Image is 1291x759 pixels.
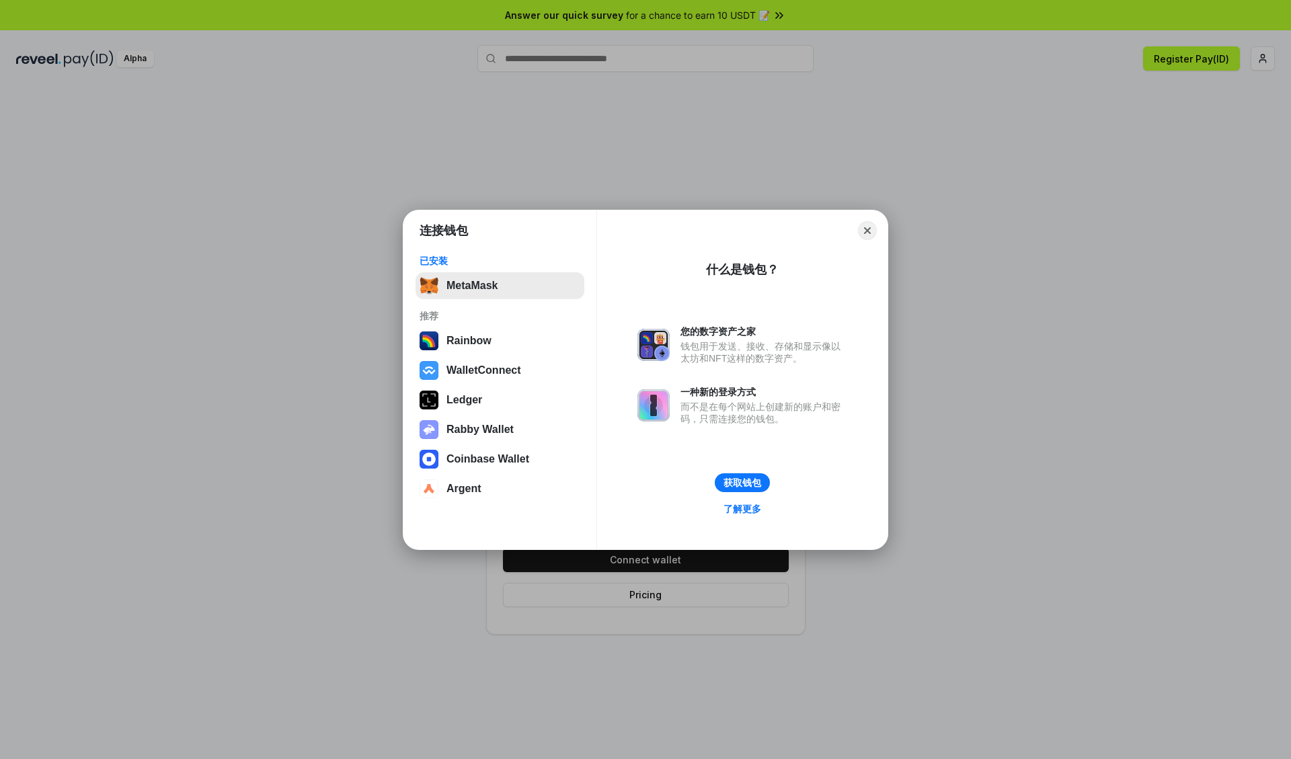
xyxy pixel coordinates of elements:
[706,262,779,278] div: 什么是钱包？
[416,446,584,473] button: Coinbase Wallet
[446,394,482,406] div: Ledger
[420,420,438,439] img: svg+xml,%3Csvg%20xmlns%3D%22http%3A%2F%2Fwww.w3.org%2F2000%2Fsvg%22%20fill%3D%22none%22%20viewBox...
[446,364,521,376] div: WalletConnect
[446,483,481,495] div: Argent
[416,387,584,413] button: Ledger
[420,310,580,322] div: 推荐
[416,475,584,502] button: Argent
[680,401,847,425] div: 而不是在每个网站上创建新的账户和密码，只需连接您的钱包。
[420,276,438,295] img: svg+xml,%3Csvg%20fill%3D%22none%22%20height%3D%2233%22%20viewBox%3D%220%200%2035%2033%22%20width%...
[446,453,529,465] div: Coinbase Wallet
[858,221,877,240] button: Close
[416,272,584,299] button: MetaMask
[420,331,438,350] img: svg+xml,%3Csvg%20width%3D%22120%22%20height%3D%22120%22%20viewBox%3D%220%200%20120%20120%22%20fil...
[420,361,438,380] img: svg+xml,%3Csvg%20width%3D%2228%22%20height%3D%2228%22%20viewBox%3D%220%200%2028%2028%22%20fill%3D...
[637,329,670,361] img: svg+xml,%3Csvg%20xmlns%3D%22http%3A%2F%2Fwww.w3.org%2F2000%2Fsvg%22%20fill%3D%22none%22%20viewBox...
[446,424,514,436] div: Rabby Wallet
[416,357,584,384] button: WalletConnect
[420,391,438,409] img: svg+xml,%3Csvg%20xmlns%3D%22http%3A%2F%2Fwww.w3.org%2F2000%2Fsvg%22%20width%3D%2228%22%20height%3...
[446,335,492,347] div: Rainbow
[715,500,769,518] a: 了解更多
[680,340,847,364] div: 钱包用于发送、接收、存储和显示像以太坊和NFT这样的数字资产。
[420,479,438,498] img: svg+xml,%3Csvg%20width%3D%2228%22%20height%3D%2228%22%20viewBox%3D%220%200%2028%2028%22%20fill%3D...
[420,223,468,239] h1: 连接钱包
[637,389,670,422] img: svg+xml,%3Csvg%20xmlns%3D%22http%3A%2F%2Fwww.w3.org%2F2000%2Fsvg%22%20fill%3D%22none%22%20viewBox...
[420,450,438,469] img: svg+xml,%3Csvg%20width%3D%2228%22%20height%3D%2228%22%20viewBox%3D%220%200%2028%2028%22%20fill%3D...
[723,477,761,489] div: 获取钱包
[680,325,847,337] div: 您的数字资产之家
[723,503,761,515] div: 了解更多
[416,327,584,354] button: Rainbow
[420,255,580,267] div: 已安装
[680,386,847,398] div: 一种新的登录方式
[446,280,498,292] div: MetaMask
[715,473,770,492] button: 获取钱包
[416,416,584,443] button: Rabby Wallet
